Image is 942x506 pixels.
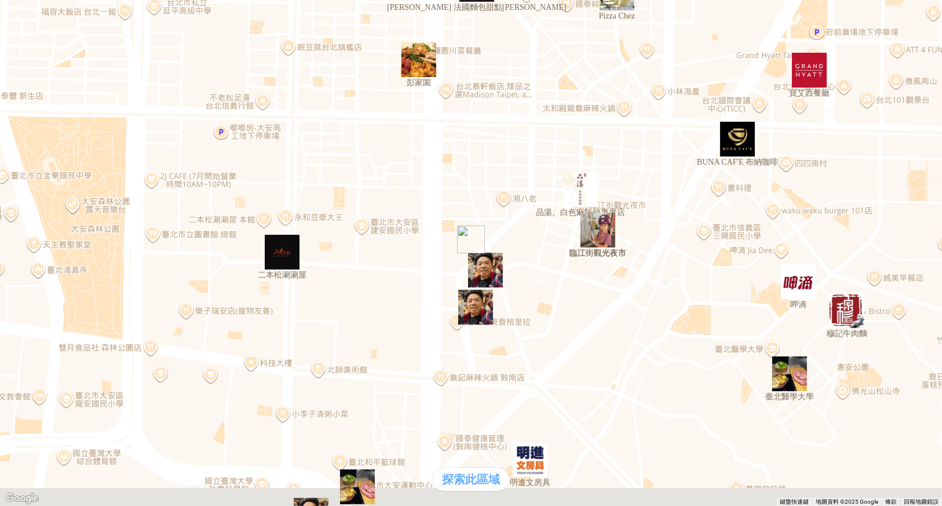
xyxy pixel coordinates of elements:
[340,469,375,504] div: 臺北和平籃球館
[780,498,809,506] button: 鍵盤快速鍵
[816,498,878,505] span: 地圖資料 ©2025 Google
[433,468,509,491] div: 探索此區域
[772,356,807,391] div: 臺北醫學大學
[3,491,41,506] a: 在 Google 地圖上開啟這個區域 (開啟新視窗)
[904,498,939,505] a: 回報地圖錯誤
[513,442,547,477] div: 明進文房具
[830,293,864,328] div: 穆記牛肉麵
[3,491,41,506] img: Google
[885,498,897,505] a: 條款 (在新分頁中開啟)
